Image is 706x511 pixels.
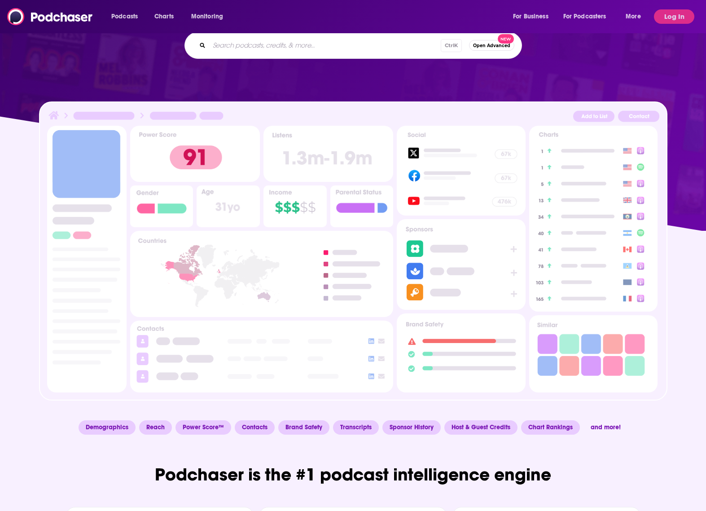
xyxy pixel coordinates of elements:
[563,10,606,23] span: For Podcasters
[583,420,628,435] span: and more!
[235,420,275,435] span: Contacts
[263,185,327,227] img: Podcast Insights Income
[382,420,441,435] span: Sponsor History
[130,321,394,392] img: Podcast Insights Contacts
[513,10,548,23] span: For Business
[333,420,379,435] span: Transcripts
[197,185,260,227] img: Podcast Insights Age
[626,10,641,23] span: More
[397,219,525,310] img: Podcast Sponsors
[154,10,174,23] span: Charts
[130,126,260,182] img: Podcast Insights Power score
[397,126,525,216] img: Podcast Socials
[191,10,223,23] span: Monitoring
[441,39,462,52] span: Ctrl K
[209,38,441,53] input: Search podcasts, credits, & more...
[130,231,394,317] img: Podcast Insights Countries
[619,9,652,24] button: open menu
[47,110,659,125] img: Podcast Insights Header
[149,9,179,24] a: Charts
[469,40,514,51] button: Open AdvancedNew
[444,420,517,435] span: Host & Guest Credits
[521,420,580,435] span: Chart Rankings
[79,420,136,435] span: Demographics
[185,9,235,24] button: open menu
[184,32,522,59] div: Search podcasts, credits, & more...
[130,185,193,227] img: Podcast Insights Gender
[400,317,522,379] img: Podcast Insights Brand Safety
[473,43,510,48] span: Open Advanced
[529,126,658,312] img: Podcast Insights Charts
[263,126,393,182] img: Podcast Insights Listens
[533,319,654,379] img: Podcast Insights Similar Podcasts
[557,9,619,24] button: open menu
[51,129,123,370] img: Podcast Insights Sidebar
[654,9,694,24] button: Log In
[498,34,514,44] span: New
[278,420,329,435] span: Brand Safety
[105,9,149,24] button: open menu
[66,463,640,485] h2: Podchaser is the #1 podcast intelligence engine
[111,10,138,23] span: Podcasts
[330,185,394,227] img: Podcast Insights Parental Status
[175,420,231,435] span: Power Score™
[507,9,560,24] button: open menu
[139,420,172,435] span: Reach
[7,8,93,25] img: Podchaser - Follow, Share and Rate Podcasts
